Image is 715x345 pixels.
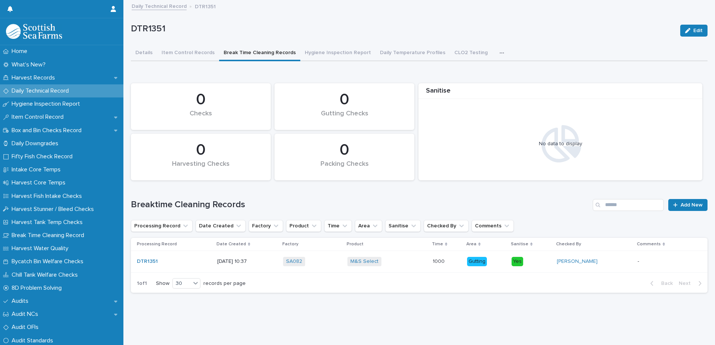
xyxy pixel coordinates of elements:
[375,46,450,61] button: Daily Temperature Profiles
[9,219,89,226] p: Harvest Tank Temp Checks
[557,258,598,265] a: [PERSON_NAME]
[195,2,216,10] p: DTR1351
[173,280,191,287] div: 30
[324,220,352,232] button: Time
[593,199,664,211] input: Search
[466,240,476,248] p: Area
[433,257,446,265] p: 1000
[347,240,363,248] p: Product
[450,46,492,61] button: CLO2 Testing
[249,220,283,232] button: Factory
[131,251,708,273] tr: DTR1351 [DATE] 10:37SA082 M&S Select 10001000 GuttingYes[PERSON_NAME] --
[137,240,177,248] p: Processing Record
[9,298,34,305] p: Audits
[9,87,75,94] p: Daily Technical Record
[9,245,74,252] p: Harvest Water Quality
[217,258,277,265] p: [DATE] 10:37
[137,258,158,265] a: DTR1351
[287,160,402,176] div: Packing Checks
[350,258,378,265] a: M&S Select
[131,220,193,232] button: Processing Record
[9,114,70,121] p: Item Control Record
[156,280,169,287] p: Show
[385,220,421,232] button: Sanitise
[681,202,703,208] span: Add New
[9,258,89,265] p: Bycatch Bin Welfare Checks
[144,90,258,109] div: 0
[157,46,219,61] button: Item Control Records
[556,240,581,248] p: Checked By
[637,240,661,248] p: Comments
[287,110,402,125] div: Gutting Checks
[9,140,64,147] p: Daily Downgrades
[638,257,641,265] p: -
[432,240,443,248] p: Time
[144,141,258,159] div: 0
[9,179,71,186] p: Harvest Core Temps
[6,24,62,39] img: mMrefqRFQpe26GRNOUkG
[355,220,382,232] button: Area
[9,232,90,239] p: Break Time Cleaning Record
[203,280,246,287] p: records per page
[132,1,187,10] a: Daily Technical Record
[144,110,258,125] div: Checks
[131,199,590,210] h1: Breaktime Cleaning Records
[131,46,157,61] button: Details
[144,160,258,176] div: Harvesting Checks
[131,24,674,34] p: DTR1351
[9,324,45,331] p: Audit OFIs
[9,271,84,279] p: Chill Tank Welfare Checks
[9,61,52,68] p: What's New?
[287,90,402,109] div: 0
[9,193,88,200] p: Harvest Fish Intake Checks
[9,48,33,55] p: Home
[9,166,67,173] p: Intake Core Temps
[9,100,86,108] p: Hygiene Inspection Report
[512,257,523,266] div: Yes
[286,258,302,265] a: SA082
[286,220,321,232] button: Product
[219,46,300,61] button: Break Time Cleaning Records
[422,141,699,147] div: No data to display
[657,281,673,286] span: Back
[668,199,708,211] a: Add New
[418,87,702,99] div: Sanitise
[9,74,61,81] p: Harvest Records
[196,220,246,232] button: Date Created
[9,206,100,213] p: Harvest Stunner / Bleed Checks
[472,220,514,232] button: Comments
[300,46,375,61] button: Hygiene Inspection Report
[644,280,676,287] button: Back
[131,274,153,293] p: 1 of 1
[287,141,402,159] div: 0
[511,240,528,248] p: Sanitise
[9,285,68,292] p: 8D Problem Solving
[9,311,44,318] p: Audit NCs
[676,280,708,287] button: Next
[9,127,88,134] p: Box and Bin Checks Record
[680,25,708,37] button: Edit
[467,257,487,266] div: Gutting
[282,240,298,248] p: Factory
[693,28,703,33] span: Edit
[9,153,79,160] p: Fifty Fish Check Record
[424,220,469,232] button: Checked By
[9,337,59,344] p: Audit Standards
[217,240,246,248] p: Date Created
[679,281,695,286] span: Next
